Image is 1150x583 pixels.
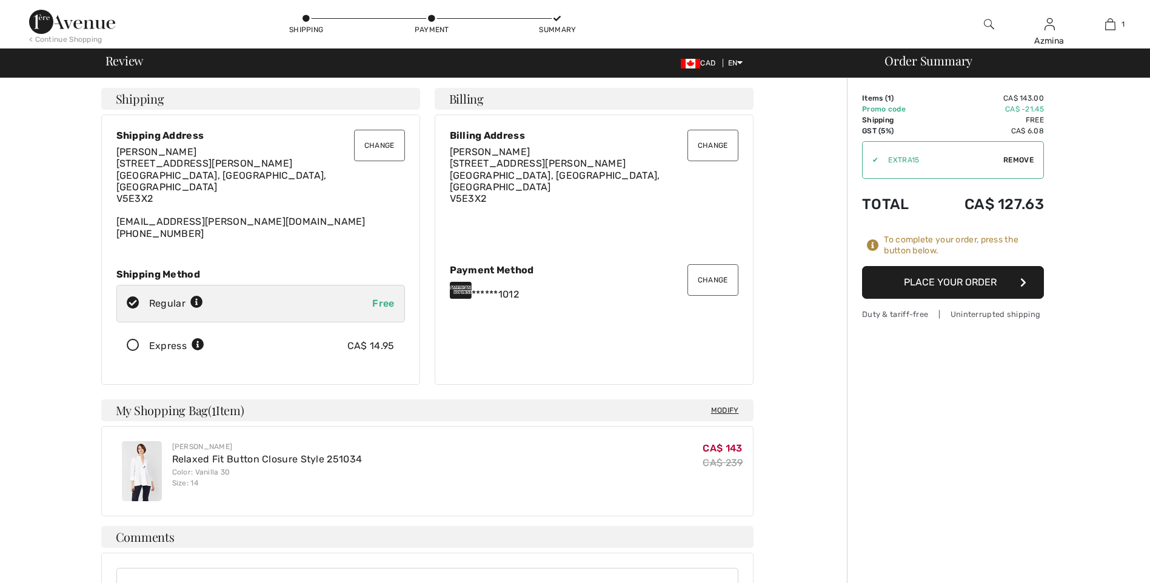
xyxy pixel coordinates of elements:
span: 1 [888,94,891,102]
span: ( Item) [208,402,244,418]
td: Shipping [862,115,929,125]
span: [PERSON_NAME] [116,146,197,158]
span: Free [372,298,394,309]
div: Color: Vanilla 30 Size: 14 [172,467,363,488]
div: [EMAIL_ADDRESS][PERSON_NAME][DOMAIN_NAME] [PHONE_NUMBER] [116,146,405,239]
td: CA$ -21.45 [929,104,1044,115]
button: Change [687,130,738,161]
span: [STREET_ADDRESS][PERSON_NAME] [GEOGRAPHIC_DATA], [GEOGRAPHIC_DATA], [GEOGRAPHIC_DATA] V5E3X2 [450,158,660,204]
div: Shipping [288,24,324,35]
img: search the website [984,17,994,32]
div: Shipping Method [116,268,405,280]
span: Modify [711,404,739,416]
td: Free [929,115,1044,125]
span: CA$ 143 [703,442,742,454]
a: 1 [1080,17,1140,32]
td: CA$ 6.08 [929,125,1044,136]
div: Duty & tariff-free | Uninterrupted shipping [862,308,1044,320]
div: ✔ [863,155,878,165]
div: Azmina [1020,35,1079,47]
td: CA$ 127.63 [929,184,1044,225]
a: Sign In [1045,18,1055,30]
div: < Continue Shopping [29,34,102,45]
td: Promo code [862,104,929,115]
span: Billing [449,93,484,105]
span: 1 [1122,19,1125,30]
span: Review [105,55,144,67]
div: Billing Address [450,130,738,141]
div: To complete your order, press the button below. [884,235,1044,256]
img: 1ère Avenue [29,10,115,34]
div: Payment [413,24,450,35]
span: 1 [212,401,216,417]
span: [PERSON_NAME] [450,146,530,158]
div: Regular [149,296,203,311]
span: Remove [1003,155,1034,165]
button: Change [687,264,738,296]
td: Items ( ) [862,93,929,104]
td: CA$ 143.00 [929,93,1044,104]
td: Total [862,184,929,225]
div: [PERSON_NAME] [172,441,363,452]
div: Summary [539,24,575,35]
div: CA$ 14.95 [347,339,395,353]
img: My Bag [1105,17,1115,32]
div: Express [149,339,204,353]
s: CA$ 239 [703,457,743,468]
button: Place Your Order [862,266,1044,299]
div: Order Summary [870,55,1143,67]
span: Shipping [116,93,164,105]
span: [STREET_ADDRESS][PERSON_NAME] [GEOGRAPHIC_DATA], [GEOGRAPHIC_DATA], [GEOGRAPHIC_DATA] V5E3X2 [116,158,327,204]
img: Relaxed Fit Button Closure Style 251034 [122,441,162,501]
a: Relaxed Fit Button Closure Style 251034 [172,453,363,465]
img: Canadian Dollar [681,59,700,68]
img: My Info [1045,17,1055,32]
td: GST (5%) [862,125,929,136]
input: Promo code [878,142,1003,178]
div: Payment Method [450,264,738,276]
h4: My Shopping Bag [101,399,754,421]
h4: Comments [101,526,754,548]
span: EN [728,59,743,67]
div: Shipping Address [116,130,405,141]
button: Change [354,130,405,161]
span: CAD [681,59,720,67]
